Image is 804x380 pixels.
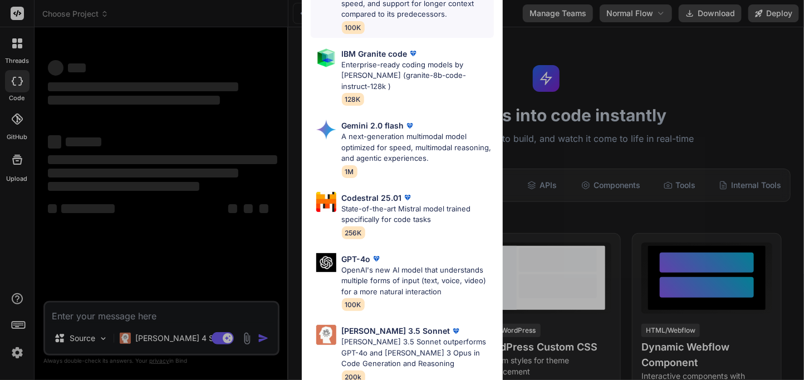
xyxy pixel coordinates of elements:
img: Pick Models [316,192,336,212]
p: Enterprise-ready coding models by [PERSON_NAME] (granite-8b-code-instruct-128k ) [342,60,494,92]
img: premium [408,48,419,59]
span: 256K [342,226,365,239]
span: 100K [342,21,365,34]
p: A next-generation multimodal model optimized for speed, multimodal reasoning, and agentic experie... [342,131,494,164]
p: State-of-the-art Mistral model trained specifically for code tasks [342,204,494,225]
span: 1M [342,165,357,178]
img: Pick Models [316,48,336,68]
p: GPT-4o [342,253,371,265]
p: [PERSON_NAME] 3.5 Sonnet [342,325,450,337]
img: premium [450,325,462,337]
p: Gemini 2.0 flash [342,120,404,131]
img: premium [404,120,415,131]
p: OpenAI's new AI model that understands multiple forms of input (text, voice, video) for a more na... [342,265,494,298]
img: premium [402,192,413,203]
p: IBM Granite code [342,48,408,60]
span: 128K [342,93,364,106]
img: Pick Models [316,120,336,140]
span: 100K [342,298,365,311]
img: Pick Models [316,253,336,273]
img: Pick Models [316,325,336,345]
p: [PERSON_NAME] 3.5 Sonnet outperforms GPT-4o and [PERSON_NAME] 3 Opus in Code Generation and Reaso... [342,337,494,369]
img: premium [371,253,382,264]
p: Codestral 25.01 [342,192,402,204]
